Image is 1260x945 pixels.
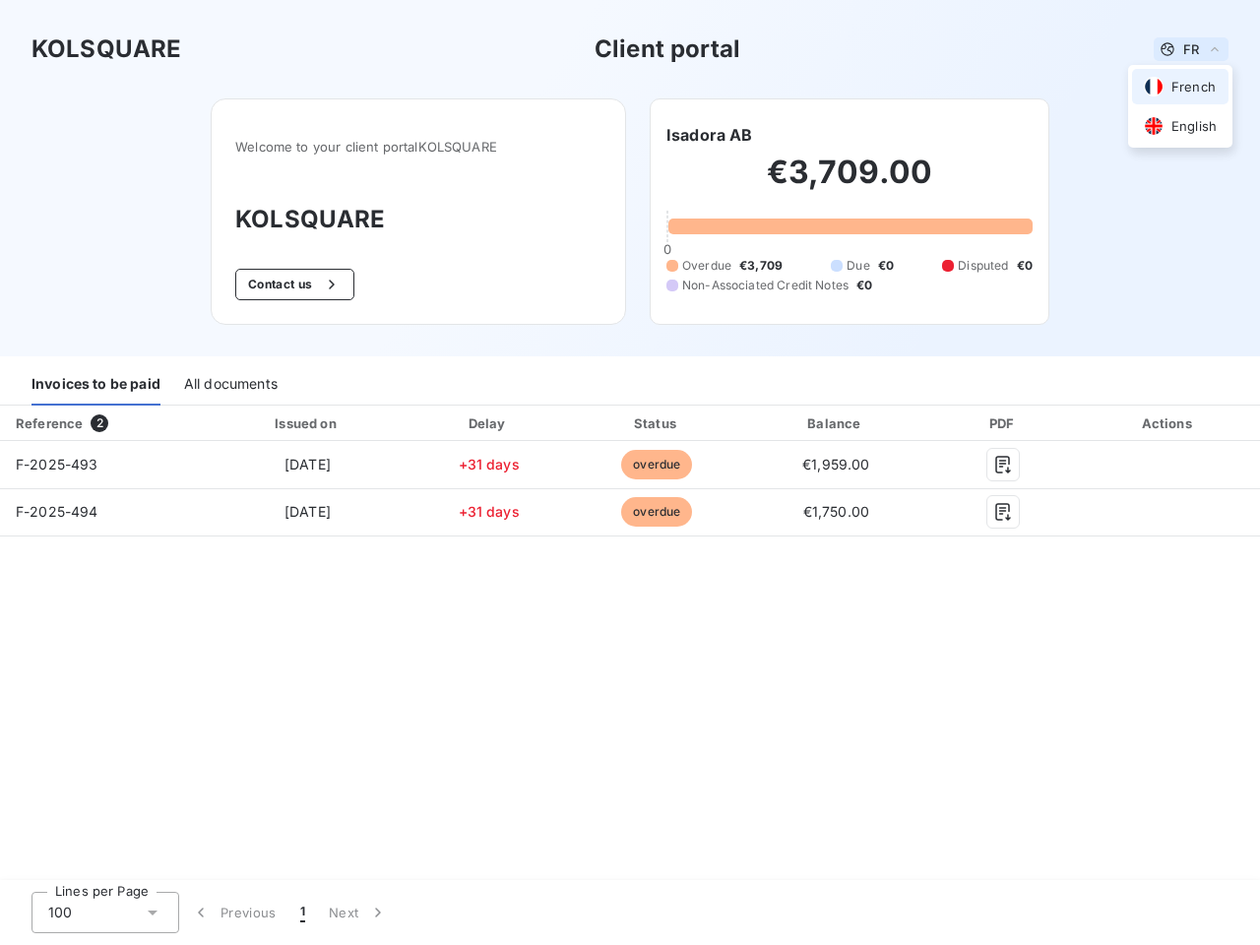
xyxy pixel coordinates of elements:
span: Welcome to your client portal KOLSQUARE [235,139,601,155]
span: €1,750.00 [803,503,869,520]
span: 100 [48,903,72,922]
button: Previous [179,892,288,933]
div: Balance [747,413,926,433]
div: Invoices to be paid [31,364,160,406]
span: €0 [1017,257,1033,275]
span: French [1171,78,1216,96]
div: Actions [1081,413,1256,433]
span: 2 [91,414,108,432]
div: All documents [184,364,278,406]
span: overdue [621,497,692,527]
span: Due [847,257,869,275]
span: €0 [856,277,872,294]
div: Delay [410,413,567,433]
span: [DATE] [284,456,331,472]
span: overdue [621,450,692,479]
h3: KOLSQUARE [235,202,601,237]
span: 1 [300,903,305,922]
span: +31 days [459,456,520,472]
span: English [1171,117,1217,136]
span: €3,709 [739,257,783,275]
span: Overdue [682,257,731,275]
span: 0 [663,241,671,257]
h3: Client portal [595,31,740,67]
div: PDF [933,413,1073,433]
span: Disputed [958,257,1008,275]
span: +31 days [459,503,520,520]
span: F-2025-493 [16,456,98,472]
span: F-2025-494 [16,503,98,520]
h2: €3,709.00 [666,153,1033,212]
button: Contact us [235,269,354,300]
div: Status [575,413,738,433]
span: [DATE] [284,503,331,520]
div: Reference [16,415,83,431]
div: Issued on [213,413,403,433]
button: Next [317,892,400,933]
h6: Isadora AB [666,123,753,147]
span: FR [1183,41,1199,57]
button: 1 [288,892,317,933]
span: Non-Associated Credit Notes [682,277,849,294]
span: €1,959.00 [802,456,869,472]
span: €0 [878,257,894,275]
h3: KOLSQUARE [31,31,181,67]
